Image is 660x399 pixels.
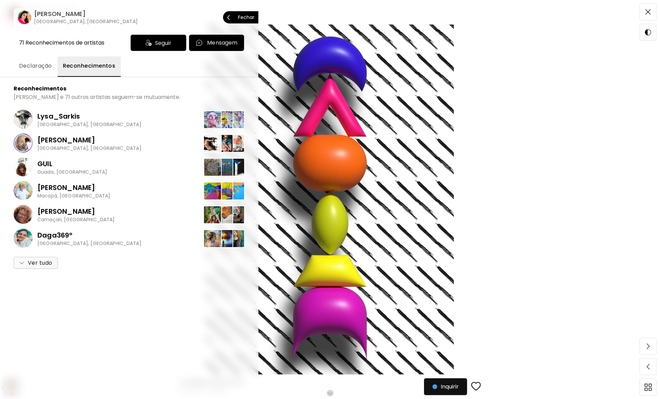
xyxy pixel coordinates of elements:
p: GUIL [37,159,107,169]
img: 1014 [226,134,245,153]
a: [PERSON_NAME]Camaçari, [GEOGRAPHIC_DATA]116173116785116735 [14,203,245,226]
p: [PERSON_NAME] [37,206,115,216]
p: Lysa_Sarkis [37,111,141,121]
span: Ver tudo [19,259,52,267]
p: Daga369° [37,230,141,240]
div: Seguir [131,35,186,51]
a: [PERSON_NAME]Macapá, [GEOGRAPHIC_DATA]272566094260930 [14,179,245,203]
img: icon [146,40,152,46]
img: 27256 [203,182,222,200]
p: Macapá, [GEOGRAPHIC_DATA] [37,193,110,199]
img: 115231 [215,110,233,129]
img: 142018 [226,229,245,248]
p: Guadix, [GEOGRAPHIC_DATA] [37,169,107,175]
img: 135038 [203,229,222,248]
p: [GEOGRAPHIC_DATA], [GEOGRAPHIC_DATA] [37,121,141,127]
img: 537 [215,134,233,153]
img: 60930 [226,182,245,200]
img: 3945 [203,134,222,153]
p: [PERSON_NAME] [37,183,110,193]
span: Seguir [155,39,171,47]
button: Ver tudo [14,257,58,269]
p: [PERSON_NAME] e 71 outros artistas seguem-se mutuamente. [14,94,180,101]
p: [PERSON_NAME] [37,135,141,145]
p: Camaçari, [GEOGRAPHIC_DATA] [37,216,115,223]
p: Fechar [238,15,254,20]
p: [GEOGRAPHIC_DATA], [GEOGRAPHIC_DATA] [37,145,141,151]
button: Fechar [223,11,258,23]
img: 136862 [203,110,222,129]
p: [GEOGRAPHIC_DATA], [GEOGRAPHIC_DATA] [37,240,141,246]
img: 82023 [226,158,245,176]
img: 115234 [226,110,245,129]
img: 142022 [215,229,233,248]
span: Declaração [19,62,52,70]
img: 116735 [226,206,245,224]
img: 86430 [203,158,222,176]
img: 82015 [215,158,233,176]
span: Reconhecimentos [63,62,116,70]
img: chatIcon [196,39,203,47]
p: Reconhecimentos [14,85,66,92]
h6: [PERSON_NAME] [34,10,138,18]
img: 60942 [215,182,233,200]
h6: [GEOGRAPHIC_DATA], [GEOGRAPHIC_DATA] [34,18,138,25]
a: GUILGuadix, [GEOGRAPHIC_DATA]864308201582023 [14,155,245,179]
a: Lysa_Sarkis[GEOGRAPHIC_DATA], [GEOGRAPHIC_DATA]136862115231115234 [14,107,245,131]
img: 116173 [203,206,222,224]
a: Daga369°[GEOGRAPHIC_DATA], [GEOGRAPHIC_DATA]135038142022142018 [14,226,245,250]
button: chatIconMensagem [189,35,244,51]
p: Mensagem [207,39,237,47]
div: 71 Reconhecimentos de artistas [19,39,104,47]
a: [PERSON_NAME][GEOGRAPHIC_DATA], [GEOGRAPHIC_DATA]39455371014 [14,131,245,155]
img: 116785 [215,206,233,224]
